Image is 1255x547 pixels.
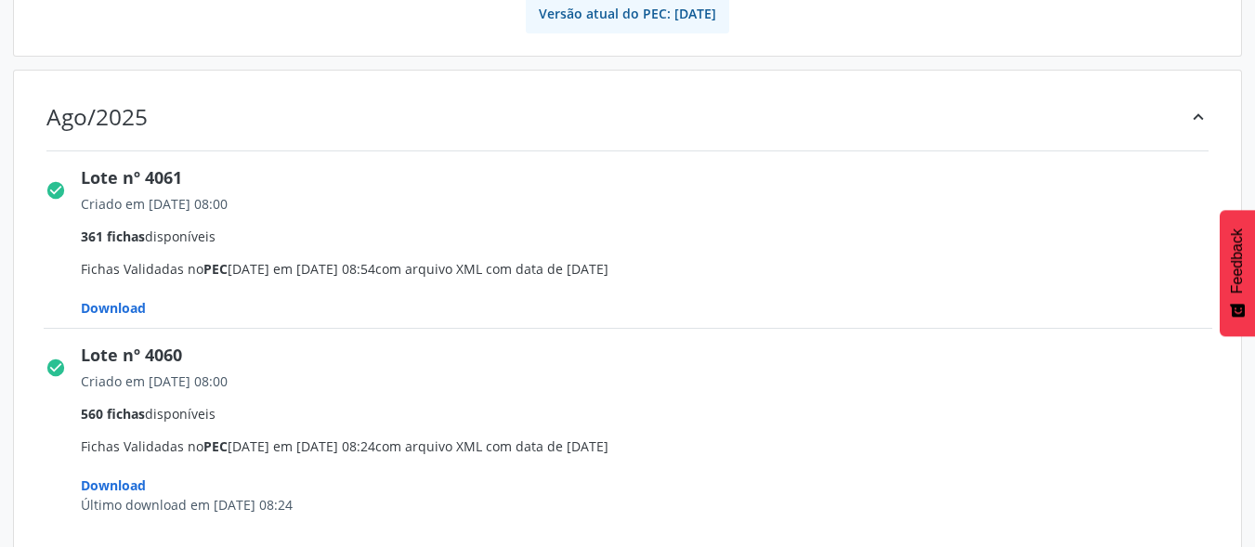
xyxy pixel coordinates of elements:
[81,343,1225,368] div: Lote nº 4060
[375,260,608,278] span: com arquivo XML com data de [DATE]
[1220,210,1255,336] button: Feedback - Mostrar pesquisa
[81,371,1225,391] div: Criado em [DATE] 08:00
[375,437,608,455] span: com arquivo XML com data de [DATE]
[1188,107,1209,127] i: keyboard_arrow_up
[81,165,1225,190] div: Lote nº 4061
[81,371,1225,514] span: Fichas Validadas no [DATE] em [DATE] 08:24
[81,405,145,423] span: 560 fichas
[81,194,1225,214] div: Criado em [DATE] 08:00
[46,103,148,130] div: Ago/2025
[81,495,1225,514] div: Último download em [DATE] 08:24
[81,299,146,317] span: Download
[81,404,1225,423] div: disponíveis
[1188,103,1209,130] div: keyboard_arrow_up
[81,228,145,245] span: 361 fichas
[81,476,146,494] span: Download
[46,180,66,201] i: check_circle
[203,260,228,278] span: PEC
[81,227,1225,246] div: disponíveis
[1229,228,1246,293] span: Feedback
[81,194,1225,318] span: Fichas Validadas no [DATE] em [DATE] 08:54
[203,437,228,455] span: PEC
[46,358,66,378] i: check_circle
